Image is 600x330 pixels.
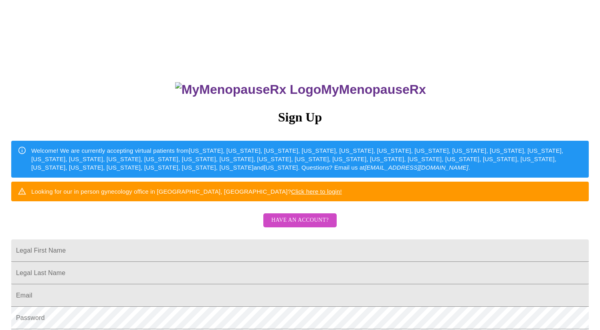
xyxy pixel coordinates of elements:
[31,143,582,175] div: Welcome! We are currently accepting virtual patients from [US_STATE], [US_STATE], [US_STATE], [US...
[261,222,339,229] a: Have an account?
[365,164,469,171] em: [EMAIL_ADDRESS][DOMAIN_NAME]
[175,82,321,97] img: MyMenopauseRx Logo
[11,110,589,125] h3: Sign Up
[31,184,342,199] div: Looking for our in person gynecology office in [GEOGRAPHIC_DATA], [GEOGRAPHIC_DATA]?
[12,82,589,97] h3: MyMenopauseRx
[291,188,342,195] a: Click here to login!
[271,215,329,225] span: Have an account?
[263,213,337,227] button: Have an account?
